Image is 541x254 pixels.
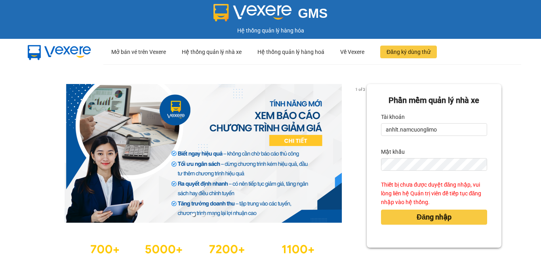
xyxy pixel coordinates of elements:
[381,123,487,136] input: Tài khoản
[353,84,367,94] p: 1 of 3
[381,94,487,107] div: Phần mềm quản lý nhà xe
[2,26,539,35] div: Hệ thống quản lý hàng hóa
[381,180,487,206] div: Thiết bị chưa được duyệt đăng nhập, vui lòng liên hệ Quản trị viên để tiếp tục đăng nhập vào hệ t...
[257,39,324,65] div: Hệ thống quản lý hàng hoá
[211,213,214,216] li: slide item 3
[381,210,487,225] button: Đăng nhập
[340,39,364,65] div: Về Vexere
[192,213,195,216] li: slide item 1
[381,158,487,171] input: Mật khẩu
[356,84,367,223] button: next slide / item
[20,39,99,65] img: mbUUG5Q.png
[111,39,166,65] div: Mở bán vé trên Vexere
[381,145,405,158] label: Mật khẩu
[182,39,242,65] div: Hệ thống quản lý nhà xe
[381,111,405,123] label: Tài khoản
[213,12,328,18] a: GMS
[298,6,328,21] span: GMS
[417,212,451,223] span: Đăng nhập
[40,84,51,223] button: previous slide / item
[380,46,437,58] button: Đăng ký dùng thử
[202,213,205,216] li: slide item 2
[387,48,431,56] span: Đăng ký dùng thử
[213,4,292,21] img: logo 2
